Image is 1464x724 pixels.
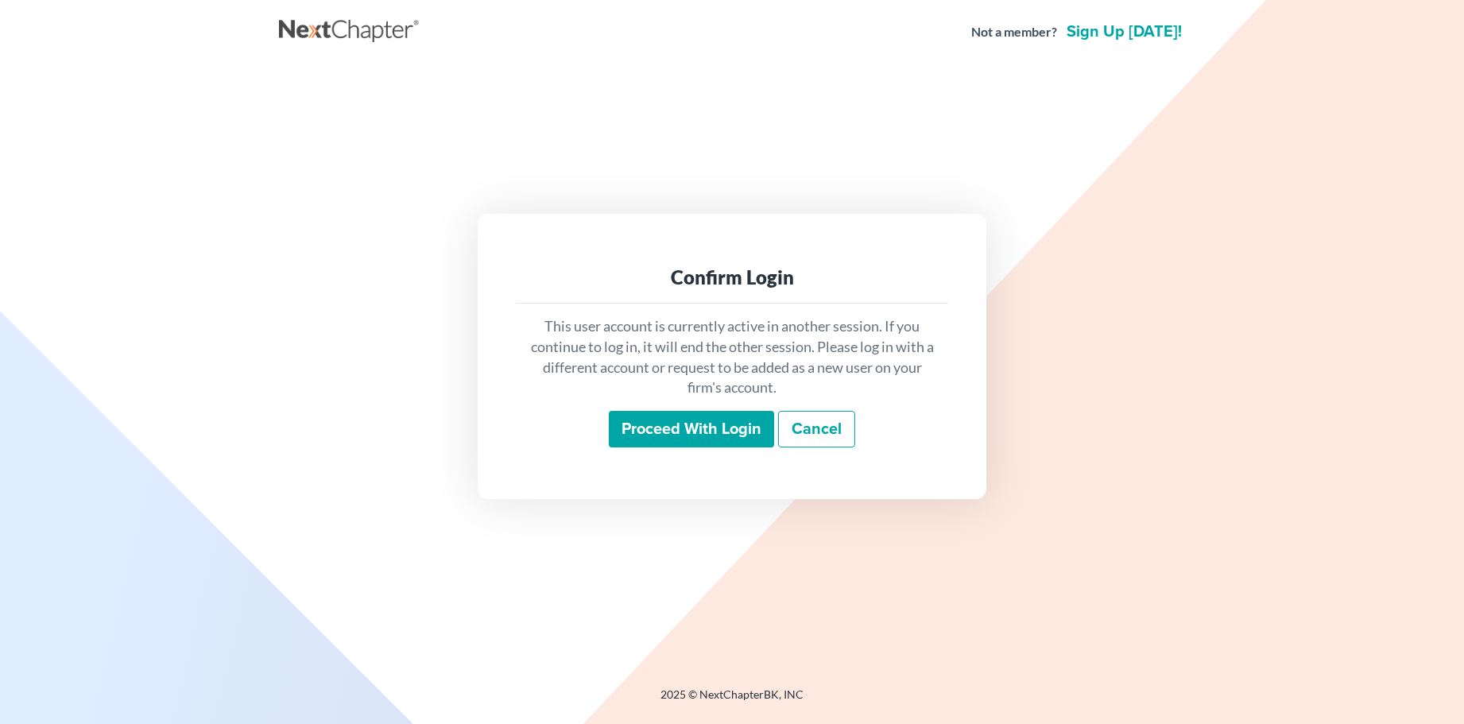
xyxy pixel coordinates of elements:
a: Sign up [DATE]! [1063,24,1185,40]
p: This user account is currently active in another session. If you continue to log in, it will end ... [529,316,935,398]
div: 2025 © NextChapterBK, INC [279,687,1185,715]
div: Confirm Login [529,265,935,290]
a: Cancel [778,411,855,447]
strong: Not a member? [971,23,1057,41]
input: Proceed with login [609,411,774,447]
